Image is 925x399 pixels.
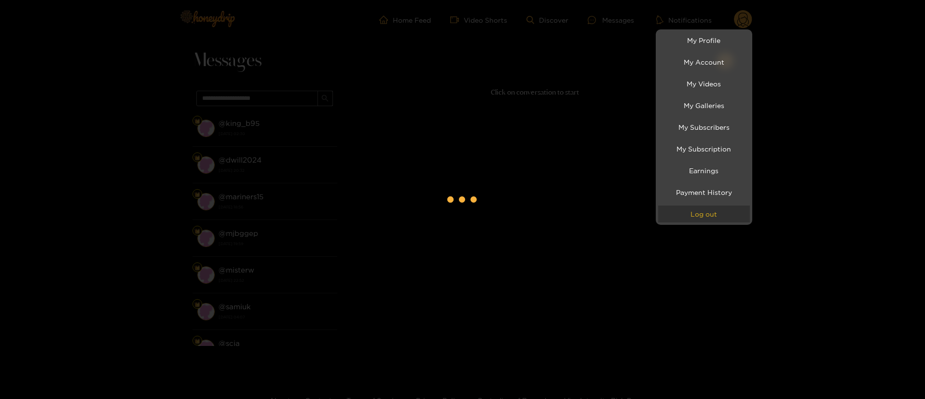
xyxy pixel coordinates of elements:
a: My Account [658,54,750,70]
button: Log out [658,206,750,222]
a: Payment History [658,184,750,201]
a: My Subscription [658,140,750,157]
a: Earnings [658,162,750,179]
a: My Videos [658,75,750,92]
a: My Profile [658,32,750,49]
a: My Galleries [658,97,750,114]
a: My Subscribers [658,119,750,136]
